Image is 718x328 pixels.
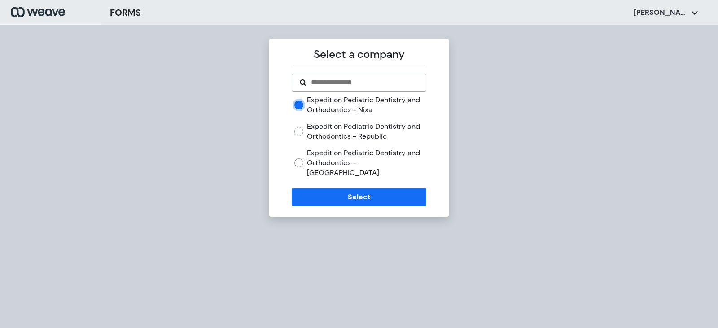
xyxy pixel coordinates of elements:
[634,8,687,17] p: [PERSON_NAME]
[307,122,426,141] label: Expedition Pediatric Dentistry and Orthodontics - Republic
[310,77,418,88] input: Search
[292,46,426,62] p: Select a company
[307,95,426,114] label: Expedition Pediatric Dentistry and Orthodontics - Nixa
[307,148,426,177] label: Expedition Pediatric Dentistry and Orthodontics - [GEOGRAPHIC_DATA]
[110,6,141,19] h3: FORMS
[292,188,426,206] button: Select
